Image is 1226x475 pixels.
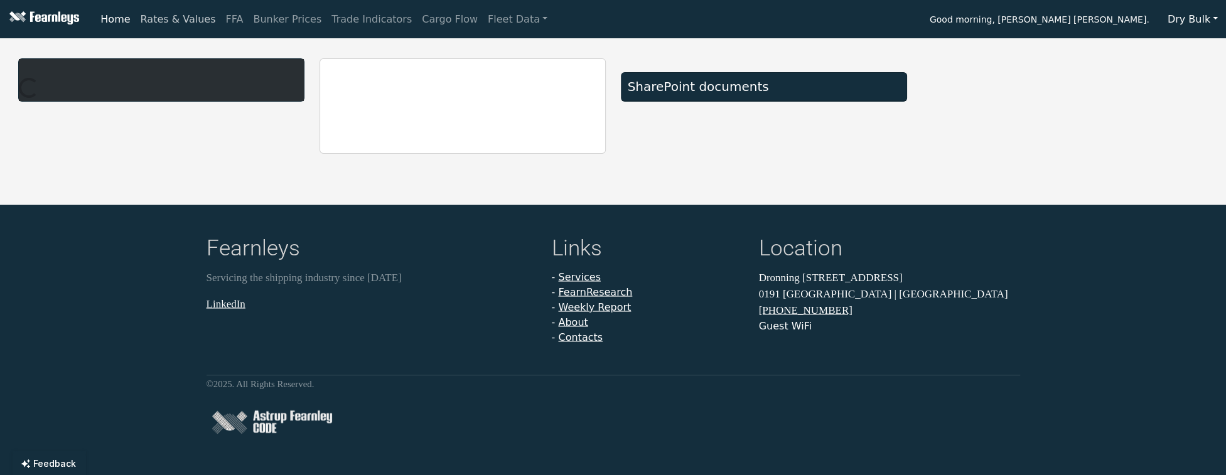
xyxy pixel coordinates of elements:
a: Cargo Flow [417,7,483,32]
li: - [552,270,744,285]
a: FearnResearch [558,286,632,298]
a: Home [95,7,135,32]
a: Services [558,271,600,283]
div: SharePoint documents [628,79,900,94]
h4: Fearnleys [207,235,537,265]
img: Fearnleys Logo [6,11,79,27]
p: 0191 [GEOGRAPHIC_DATA] | [GEOGRAPHIC_DATA] [759,286,1020,302]
button: Dry Bulk [1159,8,1226,31]
h4: Location [759,235,1020,265]
span: Good morning, [PERSON_NAME] [PERSON_NAME]. [930,10,1149,31]
a: FFA [221,7,249,32]
li: - [552,330,744,345]
li: - [552,300,744,315]
a: About [558,316,588,328]
li: - [552,285,744,300]
h4: Links [552,235,744,265]
a: Contacts [558,331,603,343]
p: Dronning [STREET_ADDRESS] [759,270,1020,286]
li: - [552,315,744,330]
p: Servicing the shipping industry since [DATE] [207,270,537,286]
a: Weekly Report [558,301,631,313]
a: LinkedIn [207,297,245,309]
a: Bunker Prices [248,7,326,32]
a: Trade Indicators [326,7,417,32]
a: Rates & Values [136,7,221,32]
small: © 2025 . All Rights Reserved. [207,379,315,389]
a: Fleet Data [483,7,552,32]
iframe: report archive [320,59,605,153]
a: [PHONE_NUMBER] [759,304,852,316]
button: Guest WiFi [759,319,812,334]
